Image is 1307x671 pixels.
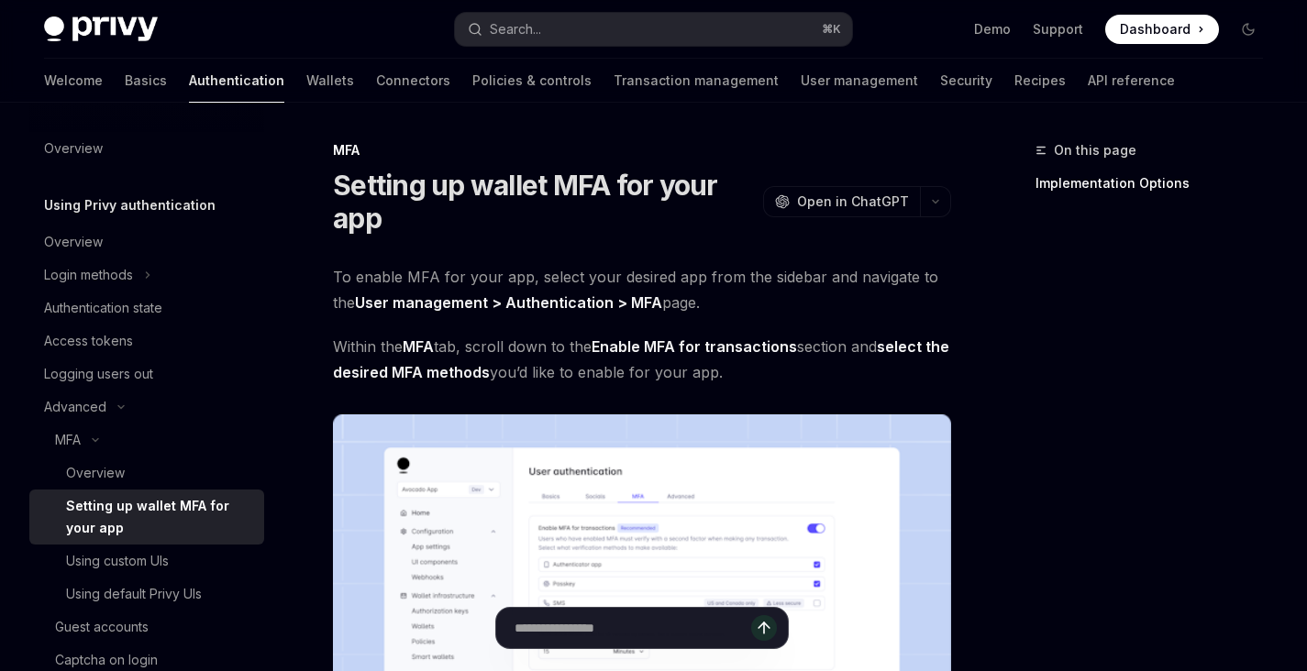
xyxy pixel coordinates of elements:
[189,59,284,103] a: Authentication
[822,22,841,37] span: ⌘ K
[376,59,450,103] a: Connectors
[44,396,106,418] div: Advanced
[44,59,103,103] a: Welcome
[333,169,756,235] h1: Setting up wallet MFA for your app
[55,649,158,671] div: Captcha on login
[29,225,264,258] a: Overview
[515,608,751,648] input: Ask a question...
[29,258,264,291] button: Toggle Login methods section
[333,141,951,159] div: MFA
[55,616,149,638] div: Guest accounts
[44,264,133,286] div: Login methods
[974,20,1011,38] a: Demo
[592,337,797,356] strong: Enable MFA for transactions
[1088,59,1175,103] a: API reference
[29,357,264,390] a: Logging users out
[66,550,169,572] div: Using custom UIs
[801,59,918,103] a: User management
[333,334,951,385] span: Within the tab, scroll down to the section and you’d like to enable for your app.
[306,59,354,103] a: Wallets
[55,429,81,451] div: MFA
[355,293,662,312] strong: User management > Authentication > MFA
[29,544,264,577] a: Using custom UIs
[1120,20,1191,38] span: Dashboard
[29,456,264,489] a: Overview
[29,577,264,610] a: Using default Privy UIs
[940,59,992,103] a: Security
[1054,139,1136,161] span: On this page
[614,59,779,103] a: Transaction management
[403,337,434,356] strong: MFA
[1014,59,1066,103] a: Recipes
[1036,169,1278,198] a: Implementation Options
[44,330,133,352] div: Access tokens
[1105,15,1219,44] a: Dashboard
[472,59,592,103] a: Policies & controls
[29,489,264,544] a: Setting up wallet MFA for your app
[125,59,167,103] a: Basics
[44,231,103,253] div: Overview
[333,264,951,315] span: To enable MFA for your app, select your desired app from the sidebar and navigate to the page.
[66,583,202,605] div: Using default Privy UIs
[44,363,153,385] div: Logging users out
[1234,15,1263,44] button: Toggle dark mode
[66,462,125,484] div: Overview
[797,192,909,211] span: Open in ChatGPT
[29,291,264,324] a: Authentication state
[763,186,920,217] button: Open in ChatGPT
[751,615,777,641] button: Send message
[29,324,264,357] a: Access tokens
[29,132,264,165] a: Overview
[490,18,541,40] div: Search...
[455,13,851,46] button: Open search
[29,610,264,643] a: Guest accounts
[1033,20,1083,38] a: Support
[29,390,264,423] button: Toggle Advanced section
[66,495,253,539] div: Setting up wallet MFA for your app
[44,297,162,319] div: Authentication state
[44,16,158,42] img: dark logo
[44,194,216,216] h5: Using Privy authentication
[29,423,264,456] button: Toggle MFA section
[44,137,103,159] div: Overview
